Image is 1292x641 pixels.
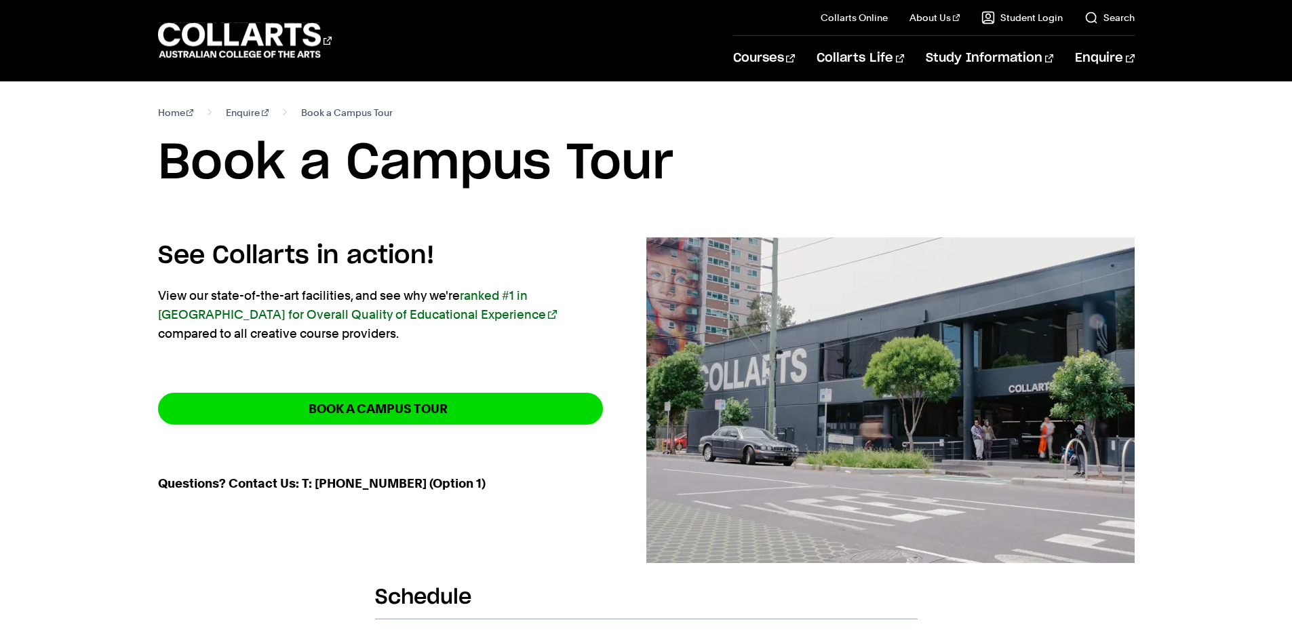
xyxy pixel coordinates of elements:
h1: Book a Campus Tour [158,133,1135,194]
div: Go to homepage [158,21,332,60]
a: Courses [733,36,795,81]
strong: Questions? Contact Us: T: [PHONE_NUMBER] (Option 1) [158,476,486,490]
a: Enquire [226,103,269,122]
a: Enquire [1075,36,1134,81]
strong: BOOK A CAMPUS TOUR [309,401,448,416]
a: About Us [909,11,960,24]
a: Student Login [981,11,1063,24]
a: Study Information [926,36,1053,81]
span: Book a Campus Tour [301,103,393,122]
h4: See Collarts in action! [158,237,603,274]
a: BOOK A CAMPUS TOUR [158,393,603,425]
h2: Schedule [375,585,918,619]
a: Collarts Life [817,36,904,81]
p: View our state-of-the-art facilities, and see why we're compared to all creative course providers. [158,286,603,343]
a: Home [158,103,194,122]
a: Collarts Online [821,11,888,24]
a: Search [1084,11,1135,24]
